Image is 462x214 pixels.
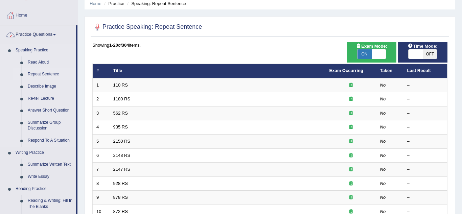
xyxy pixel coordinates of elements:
[329,138,373,145] div: Exam occurring question
[357,49,372,59] span: ON
[113,167,131,172] a: 2147 RS
[25,159,76,171] a: Summarize Written Text
[93,78,110,92] td: 1
[13,183,76,195] a: Reading Practice
[380,124,386,129] em: No
[423,49,437,59] span: OFF
[347,42,396,63] div: Show exams occurring in exams
[25,56,76,69] a: Read Aloud
[93,135,110,149] td: 5
[25,171,76,183] a: Write Essay
[13,44,76,56] a: Speaking Practice
[329,110,373,117] div: Exam occurring question
[25,104,76,117] a: Answer Short Question
[329,166,373,173] div: Exam occurring question
[25,93,76,105] a: Re-tell Lecture
[329,124,373,130] div: Exam occurring question
[122,43,129,48] b: 304
[90,1,101,6] a: Home
[329,152,373,159] div: Exam occurring question
[113,181,128,186] a: 928 RS
[407,82,444,89] div: –
[0,25,76,42] a: Practice Questions
[380,111,386,116] em: No
[93,64,110,78] th: #
[376,64,403,78] th: Taken
[380,153,386,158] em: No
[92,22,202,32] h2: Practice Speaking: Repeat Sentence
[93,176,110,191] td: 8
[113,124,128,129] a: 935 RS
[407,181,444,187] div: –
[25,80,76,93] a: Describe Image
[113,96,131,101] a: 1180 RS
[407,96,444,102] div: –
[113,153,131,158] a: 2148 RS
[113,209,128,214] a: 872 RS
[329,181,373,187] div: Exam occurring question
[407,110,444,117] div: –
[403,64,447,78] th: Last Result
[93,120,110,135] td: 4
[93,148,110,163] td: 6
[405,43,440,50] span: Time Mode:
[25,135,76,147] a: Respond To A Situation
[329,82,373,89] div: Exam occurring question
[113,139,131,144] a: 2150 RS
[407,124,444,130] div: –
[25,117,76,135] a: Summarize Group Discussion
[113,82,128,88] a: 110 RS
[110,64,326,78] th: Title
[380,209,386,214] em: No
[380,96,386,101] em: No
[380,195,386,200] em: No
[93,163,110,177] td: 7
[329,194,373,201] div: Exam occurring question
[329,96,373,102] div: Exam occurring question
[407,194,444,201] div: –
[0,6,77,23] a: Home
[25,195,76,213] a: Reading & Writing: Fill In The Blanks
[407,166,444,173] div: –
[93,191,110,205] td: 9
[380,139,386,144] em: No
[407,138,444,145] div: –
[380,82,386,88] em: No
[109,43,118,48] b: 1-20
[13,147,76,159] a: Writing Practice
[102,0,124,7] li: Practice
[25,68,76,80] a: Repeat Sentence
[380,167,386,172] em: No
[329,68,363,73] a: Exam Occurring
[93,106,110,120] td: 3
[407,152,444,159] div: –
[113,111,128,116] a: 562 RS
[93,92,110,106] td: 2
[353,43,390,50] span: Exam Mode:
[380,181,386,186] em: No
[125,0,186,7] li: Speaking: Repeat Sentence
[113,195,128,200] a: 878 RS
[92,42,447,48] div: Showing of items.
